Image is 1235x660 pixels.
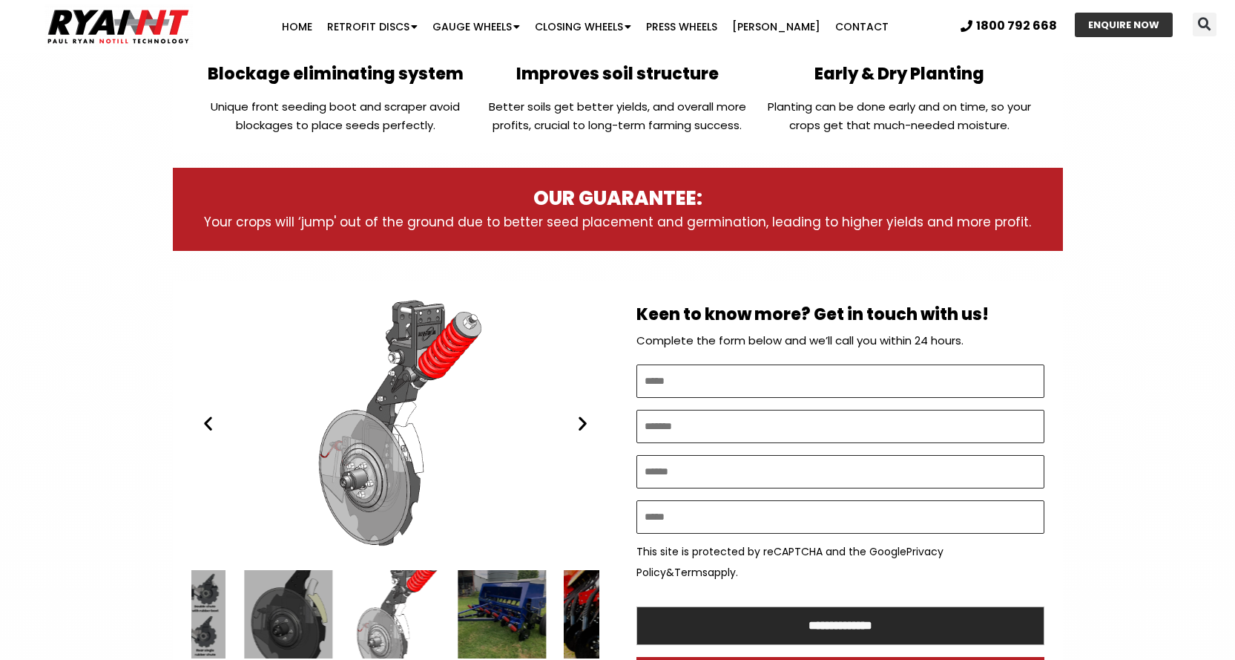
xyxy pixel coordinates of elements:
[202,97,470,134] p: Unique front seeding boot and scraper avoid blockages to place seeds perfectly.
[636,307,1044,323] h2: Keen to know more? Get in touch with us!
[961,20,1057,32] a: 1800 792 668
[765,97,1033,134] p: Planting can be done early and on time, so your crops get that much-needed moisture.
[1193,13,1216,36] div: Search
[573,414,592,433] div: Next slide
[976,20,1057,32] span: 1800 792 668
[274,12,320,42] a: Home
[639,12,725,42] a: Press Wheels
[191,295,599,552] div: 5 / 15
[425,12,527,42] a: Gauge Wheels
[458,570,546,659] div: 6 / 15
[191,570,599,659] div: Slides Slides
[1088,20,1159,30] span: ENQUIRE NOW
[725,12,828,42] a: [PERSON_NAME]
[1075,13,1173,37] a: ENQUIRE NOW
[244,570,332,659] div: 4 / 15
[240,12,932,42] nav: Menu
[191,295,599,552] div: Slides
[484,66,751,82] h2: Improves soil structure
[45,4,193,50] img: Ryan NT logo
[351,570,439,659] div: 5 / 15
[202,186,1033,212] h3: OUR GUARANTEE:
[199,414,217,433] div: Previous slide
[765,66,1033,82] h2: Early & Dry Planting
[351,570,439,659] div: Ryan NT (RFM NT) Double Disc on on Ryan Tyne Cultivator Tine. no till cropping
[564,570,653,659] div: 7 / 15
[828,12,896,42] a: Contact
[191,295,599,552] div: Ryan NT (RFM NT) Double Disc on on Ryan Tyne Cultivator Tine. no till cropping
[204,213,1031,231] span: Your crops will ‘jump' out of the ground due to better seed placement and germination, leading to...
[484,97,751,134] p: Better soils get better yields, and overall more profits, crucial to long-term farming success.
[674,565,708,580] a: Terms
[636,330,1044,351] p: Complete the form below and we’ll call you within 24 hours.
[202,66,470,82] h2: Blockage eliminating system
[320,12,425,42] a: Retrofit Discs
[636,541,1044,583] p: This site is protected by reCAPTCHA and the Google & apply.
[527,12,639,42] a: Closing Wheels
